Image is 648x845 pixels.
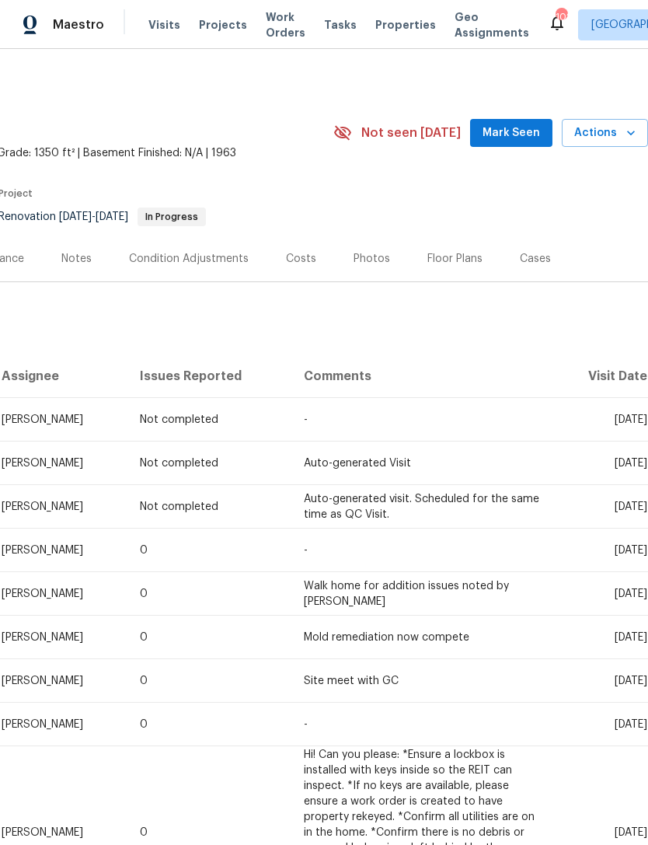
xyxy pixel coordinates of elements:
[427,251,483,267] div: Floor Plans
[520,251,551,267] div: Cases
[140,458,218,469] span: Not completed
[615,588,647,599] span: [DATE]
[2,719,83,730] span: [PERSON_NAME]
[555,354,648,398] th: Visit Date
[2,545,83,556] span: [PERSON_NAME]
[304,545,308,556] span: -
[615,827,647,838] span: [DATE]
[324,19,357,30] span: Tasks
[615,632,647,643] span: [DATE]
[2,632,83,643] span: [PERSON_NAME]
[375,17,436,33] span: Properties
[127,354,291,398] th: Issues Reported
[615,414,647,425] span: [DATE]
[304,458,411,469] span: Auto-generated Visit
[574,124,636,143] span: Actions
[304,414,308,425] span: -
[129,251,249,267] div: Condition Adjustments
[483,124,540,143] span: Mark Seen
[455,9,529,40] span: Geo Assignments
[96,211,128,222] span: [DATE]
[266,9,305,40] span: Work Orders
[140,414,218,425] span: Not completed
[2,414,83,425] span: [PERSON_NAME]
[291,354,555,398] th: Comments
[470,119,552,148] button: Mark Seen
[2,501,83,512] span: [PERSON_NAME]
[286,251,316,267] div: Costs
[615,458,647,469] span: [DATE]
[59,211,92,222] span: [DATE]
[2,827,83,838] span: [PERSON_NAME]
[615,676,647,686] span: [DATE]
[304,719,308,730] span: -
[140,545,148,556] span: 0
[615,501,647,512] span: [DATE]
[140,719,148,730] span: 0
[139,212,204,222] span: In Progress
[304,676,399,686] span: Site meet with GC
[615,545,647,556] span: [DATE]
[562,119,648,148] button: Actions
[556,9,566,25] div: 102
[2,588,83,599] span: [PERSON_NAME]
[140,827,148,838] span: 0
[148,17,180,33] span: Visits
[304,632,469,643] span: Mold remediation now compete
[2,676,83,686] span: [PERSON_NAME]
[304,494,539,520] span: Auto-generated visit. Scheduled for the same time as QC Visit.
[199,17,247,33] span: Projects
[61,251,92,267] div: Notes
[59,211,128,222] span: -
[615,719,647,730] span: [DATE]
[140,676,148,686] span: 0
[140,632,148,643] span: 0
[53,17,104,33] span: Maestro
[140,588,148,599] span: 0
[304,581,509,607] span: Walk home for addition issues noted by [PERSON_NAME]
[354,251,390,267] div: Photos
[361,125,461,141] span: Not seen [DATE]
[140,501,218,512] span: Not completed
[2,458,83,469] span: [PERSON_NAME]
